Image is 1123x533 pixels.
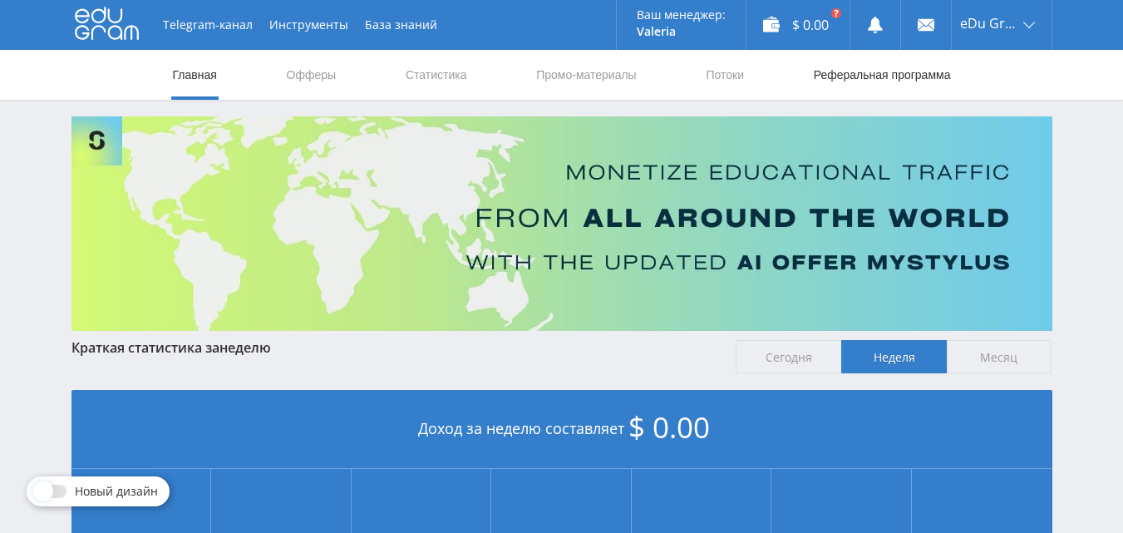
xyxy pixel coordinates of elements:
p: Ваш менеджер: [637,8,726,22]
a: Офферы [285,50,338,100]
span: Неделя [841,340,947,373]
span: Месяц [947,340,1052,373]
div: Доход за неделю составляет [71,390,1052,469]
a: Статистика [404,50,469,100]
a: Реферальная программа [812,50,953,100]
span: неделю [219,338,271,357]
span: $ 0.00 [628,407,710,447]
a: Промо-материалы [534,50,638,100]
a: Потоки [704,50,746,100]
div: Краткая статистика за [71,340,720,355]
a: Главная [171,50,219,100]
span: Сегодня [736,340,841,373]
span: Новый дизайн [75,485,158,498]
span: eDu Group [960,17,1018,30]
img: Banner [71,116,1052,331]
p: Valeria [637,25,726,38]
